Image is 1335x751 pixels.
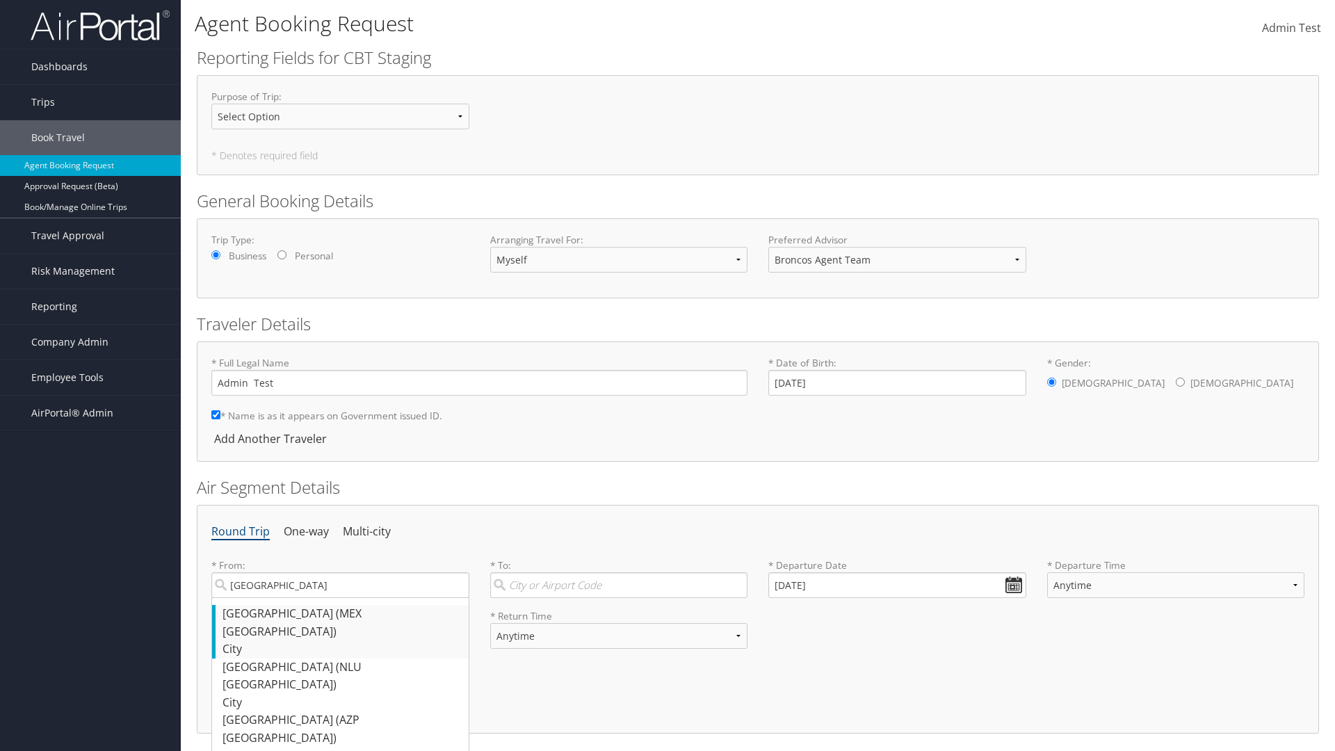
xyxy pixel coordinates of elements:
label: * From: [211,558,469,598]
span: Employee Tools [31,360,104,395]
label: * Name is as it appears on Government issued ID. [211,403,442,428]
span: Book Travel [31,120,85,155]
input: * Name is as it appears on Government issued ID. [211,410,220,419]
label: [DEMOGRAPHIC_DATA] [1062,370,1165,396]
h2: General Booking Details [197,189,1319,213]
label: Trip Type: [211,233,469,247]
label: * Gender: [1047,356,1305,398]
label: Purpose of Trip : [211,90,469,140]
h5: * Denotes required field [211,709,1304,719]
input: * Gender:[DEMOGRAPHIC_DATA][DEMOGRAPHIC_DATA] [1176,378,1185,387]
div: City [222,694,462,712]
label: * Date of Birth: [768,356,1026,396]
span: AirPortal® Admin [31,396,113,430]
li: Multi-city [343,519,391,544]
div: [GEOGRAPHIC_DATA] (NLU [GEOGRAPHIC_DATA]) [222,659,462,694]
h6: Additional Options: [211,681,1304,688]
img: airportal-logo.png [31,9,170,42]
label: * Full Legal Name [211,356,747,396]
li: Round Trip [211,519,270,544]
label: Arranging Travel For: [490,233,748,247]
label: [DEMOGRAPHIC_DATA] [1190,370,1293,396]
div: Add Another Traveler [211,430,334,447]
span: Travel Approval [31,218,104,253]
label: Preferred Advisor [768,233,1026,247]
li: One-way [284,519,329,544]
div: [GEOGRAPHIC_DATA] (AZP [GEOGRAPHIC_DATA]) [222,711,462,747]
select: * Departure Time [1047,572,1305,598]
label: * Departure Time [1047,558,1305,609]
span: Risk Management [31,254,115,289]
span: Admin Test [1262,20,1321,35]
label: Personal [295,249,333,263]
span: Dashboards [31,49,88,84]
div: City [222,640,462,659]
label: * Return Time [490,609,748,623]
select: Purpose of Trip: [211,104,469,129]
h2: Reporting Fields for CBT Staging [197,46,1319,70]
input: [GEOGRAPHIC_DATA] (MEX [GEOGRAPHIC_DATA])City[GEOGRAPHIC_DATA] (NLU [GEOGRAPHIC_DATA])City[GEOGRA... [211,572,469,598]
a: Admin Test [1262,7,1321,50]
label: Business [229,249,266,263]
div: [GEOGRAPHIC_DATA] (MEX [GEOGRAPHIC_DATA]) [222,605,462,640]
label: * To: [490,558,748,598]
input: * Date of Birth: [768,370,1026,396]
input: MM/DD/YYYY [768,572,1026,598]
h2: Traveler Details [197,312,1319,336]
label: * Departure Date [768,558,1026,572]
input: * Gender:[DEMOGRAPHIC_DATA][DEMOGRAPHIC_DATA] [1047,378,1056,387]
input: City or Airport Code [490,572,748,598]
span: Reporting [31,289,77,324]
input: * Full Legal Name [211,370,747,396]
span: Trips [31,85,55,120]
h5: * Denotes required field [211,151,1304,161]
span: Company Admin [31,325,108,360]
h2: Air Segment Details [197,476,1319,499]
h1: Agent Booking Request [195,9,946,38]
